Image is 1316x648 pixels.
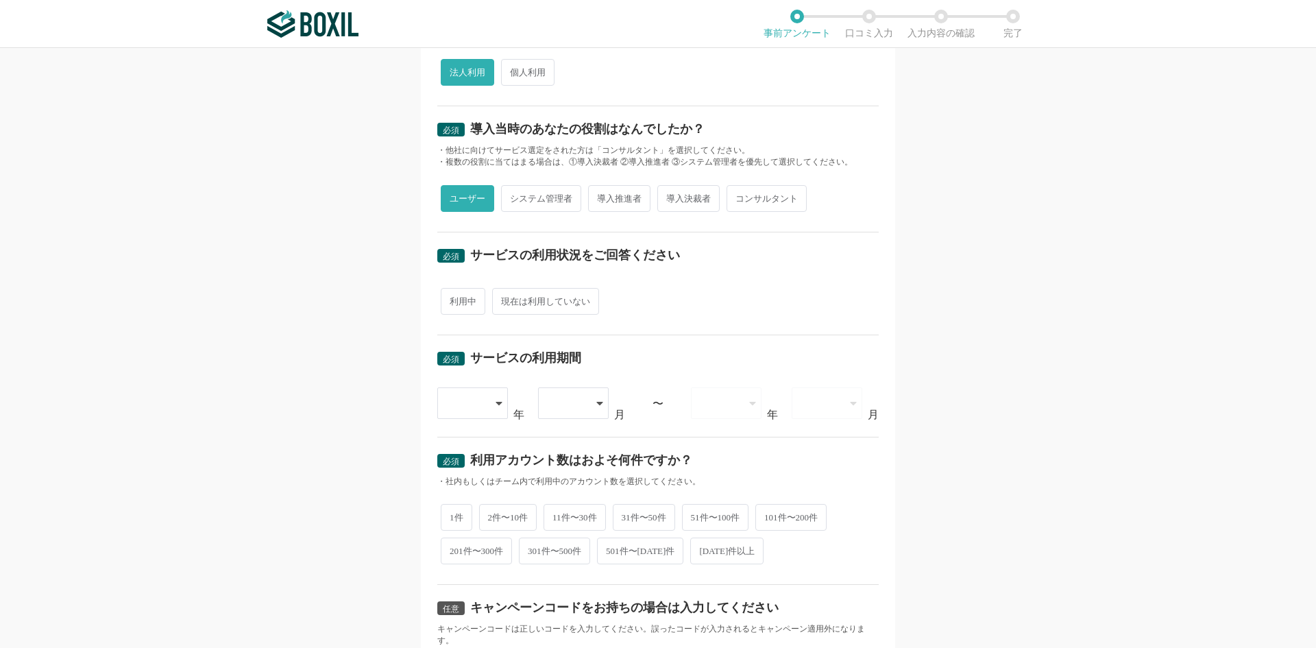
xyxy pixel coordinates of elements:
[443,355,459,364] span: 必須
[613,504,675,531] span: 31件〜50件
[519,538,590,564] span: 301件〜500件
[437,156,879,168] div: ・複数の役割に当てはまる場合は、①導入決裁者 ②導入推進者 ③システム管理者を優先して選択してください。
[441,185,494,212] span: ユーザー
[682,504,749,531] span: 51件〜100件
[492,288,599,315] span: 現在は利用していない
[443,604,459,614] span: 任意
[470,123,705,135] div: 導入当時のあなたの役割はなんでしたか？
[470,454,692,466] div: 利用アカウント数はおよそ何件ですか？
[597,538,683,564] span: 501件〜[DATE]件
[470,352,581,364] div: サービスの利用期間
[868,409,879,420] div: 月
[614,409,625,420] div: 月
[657,185,720,212] span: 導入決裁者
[653,398,663,409] div: 〜
[761,10,833,38] li: 事前アンケート
[437,145,879,156] div: ・他社に向けてサービス選定をされた方は「コンサルタント」を選択してください。
[977,10,1049,38] li: 完了
[501,59,555,86] span: 個人利用
[690,538,764,564] span: [DATE]件以上
[441,538,512,564] span: 201件〜300件
[443,252,459,261] span: 必須
[727,185,807,212] span: コンサルタント
[501,185,581,212] span: システム管理者
[544,504,606,531] span: 11件〜30件
[470,601,779,614] div: キャンペーンコードをお持ちの場合は入力してください
[767,409,778,420] div: 年
[755,504,827,531] span: 101件〜200件
[513,409,524,420] div: 年
[443,457,459,466] span: 必須
[441,59,494,86] span: 法人利用
[470,249,680,261] div: サービスの利用状況をご回答ください
[267,10,358,38] img: ボクシルSaaS_ロゴ
[833,10,905,38] li: 口コミ入力
[437,623,879,647] div: キャンペーンコードは正しいコードを入力してください。誤ったコードが入力されるとキャンペーン適用外になります。
[479,504,537,531] span: 2件〜10件
[441,504,472,531] span: 1件
[588,185,650,212] span: 導入推進者
[905,10,977,38] li: 入力内容の確認
[443,125,459,135] span: 必須
[441,288,485,315] span: 利用中
[437,476,879,488] div: ・社内もしくはチーム内で利用中のアカウント数を選択してください。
